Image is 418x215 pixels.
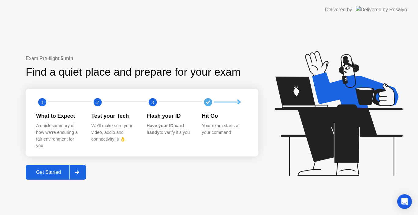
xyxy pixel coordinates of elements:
div: Open Intercom Messenger [397,194,412,209]
div: Test your Tech [91,112,137,120]
div: Your exam starts at your command [202,123,248,136]
div: A quick summary of how we’re ensuring a fair environment for you [36,123,82,149]
img: Delivered by Rosalyn [356,6,407,13]
text: 3 [151,99,154,105]
text: 1 [41,99,43,105]
div: What to Expect [36,112,82,120]
div: Find a quiet place and prepare for your exam [26,64,241,80]
div: Get Started [28,170,69,175]
b: Have your ID card handy [147,123,184,135]
div: to verify it’s you [147,123,192,136]
text: 2 [96,99,99,105]
div: Delivered by [325,6,352,13]
div: Flash your ID [147,112,192,120]
div: We’ll make sure your video, audio and connectivity is 👌 [91,123,137,142]
b: 5 min [61,56,73,61]
button: Get Started [26,165,86,180]
div: Hit Go [202,112,248,120]
div: Exam Pre-flight: [26,55,258,62]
